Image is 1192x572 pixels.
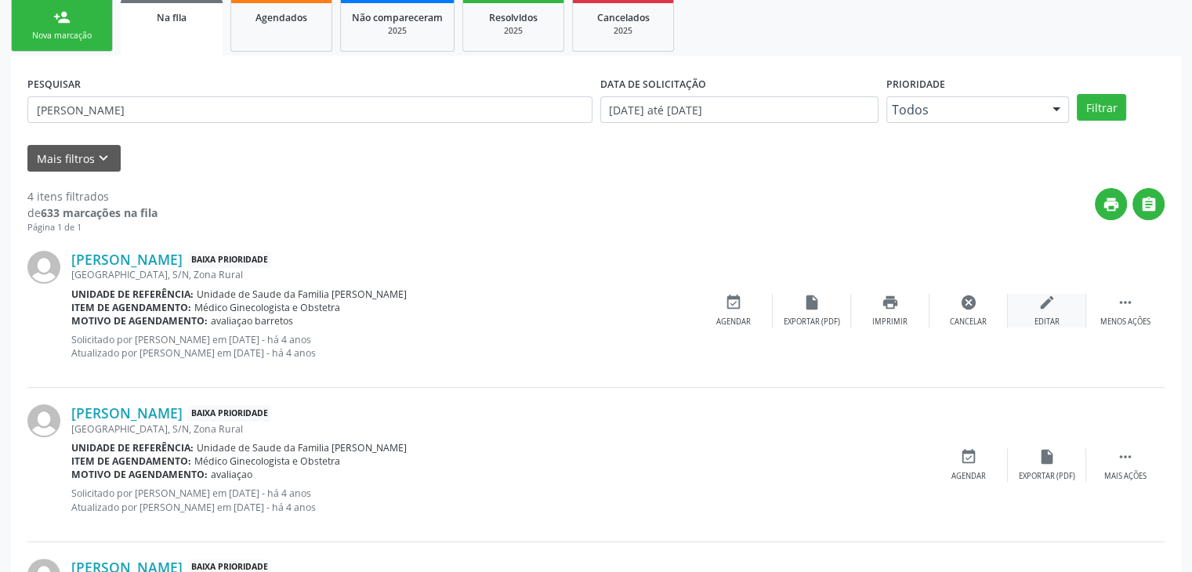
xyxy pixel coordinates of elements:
span: Na fila [157,11,187,24]
b: Motivo de agendamento: [71,468,208,481]
div: Agendar [716,317,751,328]
div: Exportar (PDF) [1019,471,1075,482]
a: [PERSON_NAME] [71,251,183,268]
i: keyboard_arrow_down [95,150,112,167]
div: Menos ações [1100,317,1150,328]
input: Nome, CNS [27,96,592,123]
span: Não compareceram [352,11,443,24]
div: Imprimir [872,317,908,328]
button: print [1095,188,1127,220]
b: Unidade de referência: [71,441,194,454]
button: Mais filtroskeyboard_arrow_down [27,145,121,172]
button:  [1132,188,1165,220]
i: cancel [960,294,977,311]
img: img [27,251,60,284]
div: Exportar (PDF) [784,317,840,328]
label: DATA DE SOLICITAÇÃO [600,72,706,96]
span: Unidade de Saude da Familia [PERSON_NAME] [197,441,407,454]
div: Cancelar [950,317,987,328]
span: avaliaçao [211,468,252,481]
span: Cancelados [597,11,650,24]
div: [GEOGRAPHIC_DATA], S/N, Zona Rural [71,422,929,436]
div: de [27,205,158,221]
i: print [1103,196,1120,213]
span: Baixa Prioridade [188,252,271,268]
div: Mais ações [1104,471,1147,482]
i: event_available [725,294,742,311]
p: Solicitado por [PERSON_NAME] em [DATE] - há 4 anos Atualizado por [PERSON_NAME] em [DATE] - há 4 ... [71,333,694,360]
a: [PERSON_NAME] [71,404,183,422]
div: Editar [1034,317,1060,328]
div: person_add [53,9,71,26]
div: 2025 [584,25,662,37]
div: 2025 [474,25,553,37]
b: Item de agendamento: [71,454,191,468]
i:  [1117,448,1134,465]
i:  [1140,196,1158,213]
div: Agendar [951,471,986,482]
span: Médico Ginecologista e Obstetra [194,301,340,314]
b: Unidade de referência: [71,288,194,301]
div: 2025 [352,25,443,37]
div: Página 1 de 1 [27,221,158,234]
button: Filtrar [1077,94,1126,121]
span: Baixa Prioridade [188,405,271,422]
span: Agendados [255,11,307,24]
span: Resolvidos [489,11,538,24]
b: Item de agendamento: [71,301,191,314]
b: Motivo de agendamento: [71,314,208,328]
i:  [1117,294,1134,311]
i: insert_drive_file [803,294,821,311]
input: Selecione um intervalo [600,96,879,123]
p: Solicitado por [PERSON_NAME] em [DATE] - há 4 anos Atualizado por [PERSON_NAME] em [DATE] - há 4 ... [71,487,929,513]
span: Médico Ginecologista e Obstetra [194,454,340,468]
div: 4 itens filtrados [27,188,158,205]
label: PESQUISAR [27,72,81,96]
div: [GEOGRAPHIC_DATA], S/N, Zona Rural [71,268,694,281]
img: img [27,404,60,437]
i: insert_drive_file [1038,448,1056,465]
span: Unidade de Saude da Familia [PERSON_NAME] [197,288,407,301]
i: edit [1038,294,1056,311]
div: Nova marcação [23,30,101,42]
i: print [882,294,899,311]
span: Todos [892,102,1038,118]
label: Prioridade [886,72,945,96]
i: event_available [960,448,977,465]
span: avaliaçao barretos [211,314,293,328]
strong: 633 marcações na fila [41,205,158,220]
